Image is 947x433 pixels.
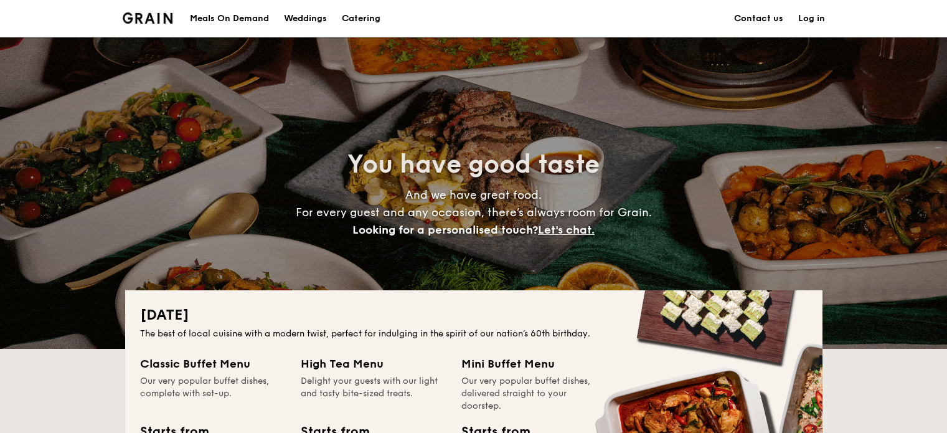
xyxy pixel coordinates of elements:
div: Delight your guests with our light and tasty bite-sized treats. [301,375,446,412]
div: The best of local cuisine with a modern twist, perfect for indulging in the spirit of our nation’... [140,328,808,340]
div: Mini Buffet Menu [461,355,607,373]
img: Grain [123,12,173,24]
div: Our very popular buffet dishes, delivered straight to your doorstep. [461,375,607,412]
span: Let's chat. [538,223,595,237]
a: Logotype [123,12,173,24]
div: Classic Buffet Menu [140,355,286,373]
h2: [DATE] [140,305,808,325]
div: Our very popular buffet dishes, complete with set-up. [140,375,286,412]
div: High Tea Menu [301,355,446,373]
